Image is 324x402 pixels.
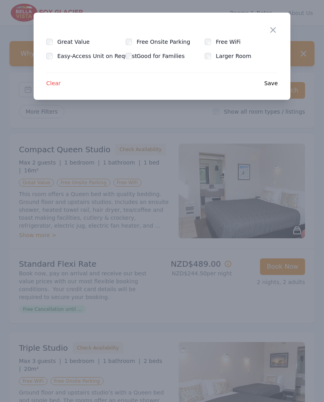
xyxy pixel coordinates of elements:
[46,79,61,87] span: Clear
[57,52,147,60] label: Easy-Access Unit on Request
[137,52,194,60] label: Good for Families
[57,38,99,46] label: Great Value
[216,38,250,46] label: Free WiFi
[264,79,278,87] span: Save
[137,38,200,46] label: Free Onsite Parking
[216,52,260,60] label: Larger Room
